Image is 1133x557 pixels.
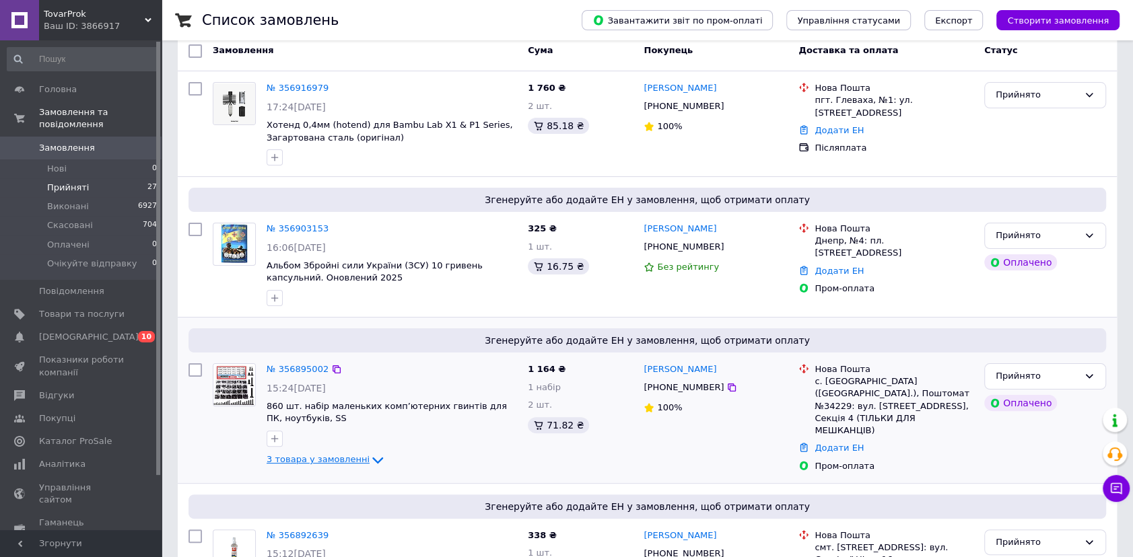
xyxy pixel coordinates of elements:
span: 325 ₴ [528,223,557,233]
div: 71.82 ₴ [528,417,589,433]
div: Ваш ID: 3866917 [44,20,162,32]
span: Замовлення [213,45,273,55]
span: 0 [152,163,157,175]
a: Додати ЕН [815,266,864,276]
span: Товари та послуги [39,308,125,320]
div: Післяплата [815,142,973,154]
span: 0 [152,258,157,270]
img: Фото товару [213,83,255,124]
div: Днепр, №4: пл. [STREET_ADDRESS] [815,235,973,259]
a: [PERSON_NAME] [644,223,716,235]
span: Прийняті [47,182,89,194]
div: 16.75 ₴ [528,258,589,274]
button: Створити замовлення [996,10,1120,30]
span: 100% [657,121,682,131]
a: Додати ЕН [815,443,864,453]
div: пгт. Глеваха, №1: ул. [STREET_ADDRESS] [815,94,973,118]
span: Нові [47,163,67,175]
span: Повідомлення [39,285,104,297]
a: № 356895002 [267,364,329,374]
span: Згенеруйте або додайте ЕН у замовлення, щоб отримати оплату [194,334,1101,347]
div: Прийнято [996,369,1078,383]
span: Головна [39,83,77,96]
span: 17:24[DATE] [267,102,326,112]
span: 1 шт. [528,242,552,252]
div: [PHONE_NUMBER] [641,379,726,396]
span: 27 [147,182,157,194]
span: Cума [528,45,553,55]
span: Створити замовлення [1007,15,1109,26]
button: Експорт [924,10,984,30]
a: [PERSON_NAME] [644,82,716,95]
span: 338 ₴ [528,530,557,540]
span: Виконані [47,200,89,213]
a: Фото товару [213,82,256,125]
span: Каталог ProSale [39,435,112,447]
span: Завантажити звіт по пром-оплаті [592,14,762,26]
div: Оплачено [984,395,1057,411]
a: Фото товару [213,363,256,406]
img: Фото товару [213,364,255,406]
div: Нова Пошта [815,363,973,375]
span: 1 164 ₴ [528,364,565,374]
span: Оплачені [47,239,90,251]
span: Доставка та оплата [798,45,898,55]
a: Створити замовлення [983,15,1120,25]
div: Прийнято [996,88,1078,102]
div: Нова Пошта [815,82,973,94]
div: Пром-оплата [815,283,973,295]
span: 704 [143,219,157,231]
button: Завантажити звіт по пром-оплаті [582,10,773,30]
span: Статус [984,45,1018,55]
a: Фото товару [213,223,256,266]
span: Без рейтингу [657,262,719,272]
span: 2 шт. [528,101,552,111]
a: 3 товара у замовленні [267,454,386,464]
span: TovarProk [44,8,145,20]
span: 1 набір [528,382,561,392]
span: 15:24[DATE] [267,383,326,394]
a: № 356916979 [267,83,329,93]
span: Гаманець компанії [39,517,125,541]
div: [PHONE_NUMBER] [641,238,726,256]
a: № 356892639 [267,530,329,540]
button: Чат з покупцем [1103,475,1130,502]
a: [PERSON_NAME] [644,529,716,542]
input: Пошук [7,47,158,71]
span: Покупець [644,45,693,55]
div: с. [GEOGRAPHIC_DATA] ([GEOGRAPHIC_DATA].), Поштомат №34229: вул. [STREET_ADDRESS], Секція 4 (ТІЛЬ... [815,375,973,437]
a: Додати ЕН [815,125,864,135]
span: Покупці [39,412,75,424]
div: Оплачено [984,254,1057,270]
div: 85.18 ₴ [528,118,589,134]
a: Хотенд 0,4мм (hotend) для Bambu Lab X1 & P1 Series, Загартована сталь (оригінал) [267,120,512,143]
span: 10 [138,331,155,342]
span: 6927 [138,200,157,213]
span: 1 760 ₴ [528,83,565,93]
a: Альбом Збройні сили України (ЗСУ) 10 гривень капсульний. Оновлений 2025 [267,260,483,283]
div: Прийнято [996,535,1078,550]
span: Замовлення [39,142,95,154]
img: Фото товару [219,223,250,265]
span: Скасовані [47,219,93,231]
span: 0 [152,239,157,251]
span: 100% [657,402,682,412]
a: [PERSON_NAME] [644,363,716,376]
div: Прийнято [996,229,1078,243]
span: Показники роботи компанії [39,354,125,378]
a: 860 шт. набір маленьких комп’ютерних гвинтів для ПК, ноутбуків, SS [267,401,507,424]
span: 3 товара у замовленні [267,455,370,465]
button: Управління статусами [786,10,911,30]
span: Згенеруйте або додайте ЕН у замовлення, щоб отримати оплату [194,193,1101,207]
span: Відгуки [39,389,74,402]
span: [DEMOGRAPHIC_DATA] [39,331,139,343]
div: [PHONE_NUMBER] [641,98,726,115]
span: Управління сайтом [39,482,125,506]
div: Нова Пошта [815,223,973,235]
span: Управління статусами [797,15,900,26]
span: Експорт [935,15,973,26]
span: Замовлення та повідомлення [39,106,162,131]
span: Згенеруйте або додайте ЕН у замовлення, щоб отримати оплату [194,500,1101,513]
